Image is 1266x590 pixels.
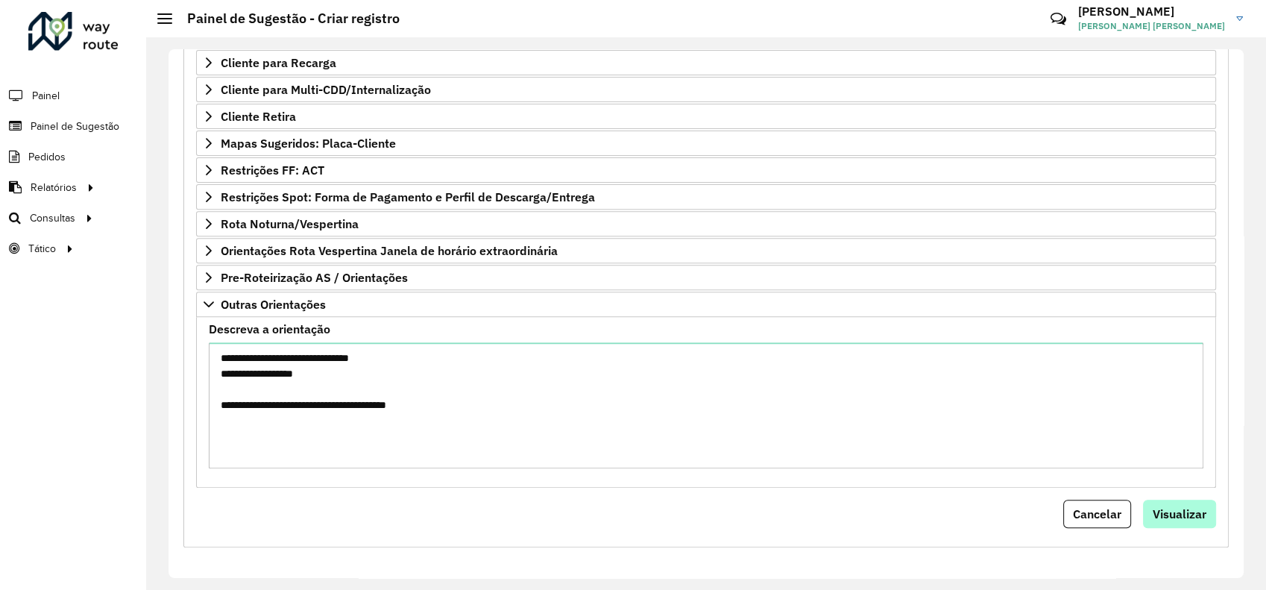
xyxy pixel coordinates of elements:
a: Restrições Spot: Forma de Pagamento e Perfil de Descarga/Entrega [196,184,1216,210]
button: Cancelar [1063,500,1131,528]
span: Cliente Retira [221,110,296,122]
span: Outras Orientações [221,298,326,310]
span: Mapas Sugeridos: Placa-Cliente [221,137,396,149]
button: Visualizar [1143,500,1216,528]
a: Cliente Retira [196,104,1216,129]
span: Cliente para Recarga [221,57,336,69]
span: Restrições FF: ACT [221,164,324,176]
span: Cancelar [1073,506,1121,521]
span: Restrições Spot: Forma de Pagamento e Perfil de Descarga/Entrega [221,191,595,203]
a: Cliente para Multi-CDD/Internalização [196,77,1216,102]
a: Restrições FF: ACT [196,157,1216,183]
span: Painel de Sugestão [31,119,119,134]
span: Pre-Roteirização AS / Orientações [221,272,408,283]
a: Contato Rápido [1042,3,1074,35]
span: Painel [32,88,60,104]
a: Pre-Roteirização AS / Orientações [196,265,1216,290]
a: Orientações Rota Vespertina Janela de horário extraordinária [196,238,1216,263]
span: Pedidos [28,149,66,165]
h3: [PERSON_NAME] [1078,4,1225,19]
label: Descreva a orientação [209,320,330,338]
h2: Painel de Sugestão - Criar registro [172,10,400,27]
span: [PERSON_NAME] [PERSON_NAME] [1078,19,1225,33]
span: Rota Noturna/Vespertina [221,218,359,230]
span: Consultas [30,210,75,226]
a: Cliente para Recarga [196,50,1216,75]
span: Visualizar [1153,506,1206,521]
a: Mapas Sugeridos: Placa-Cliente [196,131,1216,156]
span: Cliente para Multi-CDD/Internalização [221,84,431,95]
a: Outras Orientações [196,292,1216,317]
div: Outras Orientações [196,317,1216,488]
span: Orientações Rota Vespertina Janela de horário extraordinária [221,245,558,257]
a: Rota Noturna/Vespertina [196,211,1216,236]
span: Relatórios [31,180,77,195]
span: Tático [28,241,56,257]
